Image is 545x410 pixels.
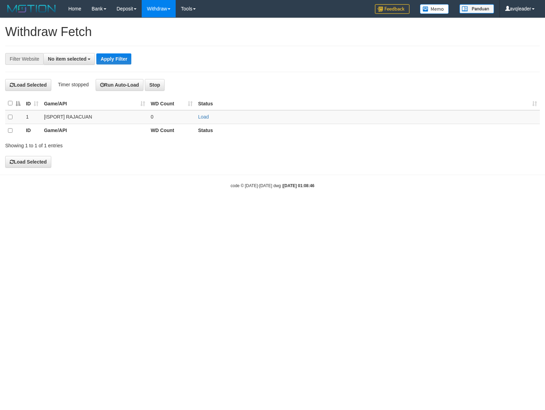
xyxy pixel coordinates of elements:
th: WD Count: activate to sort column ascending [148,97,195,110]
a: Load [198,114,209,120]
td: 1 [23,110,41,124]
div: Filter Website [5,53,43,65]
h1: Withdraw Fetch [5,25,540,39]
img: Button%20Memo.svg [420,4,449,14]
th: Status [195,124,540,137]
th: WD Count [148,124,195,137]
img: Feedback.jpg [375,4,410,14]
div: Showing 1 to 1 of 1 entries [5,139,222,149]
th: Game/API [41,124,148,137]
button: Apply Filter [96,53,131,64]
th: ID: activate to sort column ascending [23,97,41,110]
button: No item selected [43,53,95,65]
span: Timer stopped [58,82,89,87]
button: Load Selected [5,156,51,168]
button: Stop [145,79,165,91]
th: Status: activate to sort column ascending [195,97,540,110]
th: ID [23,124,41,137]
small: code © [DATE]-[DATE] dwg | [231,183,315,188]
button: Load Selected [5,79,51,91]
span: 0 [151,114,153,120]
button: Run Auto-Load [96,79,144,91]
img: MOTION_logo.png [5,3,58,14]
td: [ISPORT] RAJACUAN [41,110,148,124]
img: panduan.png [459,4,494,14]
strong: [DATE] 01:08:46 [283,183,314,188]
span: No item selected [48,56,86,62]
th: Game/API: activate to sort column ascending [41,97,148,110]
